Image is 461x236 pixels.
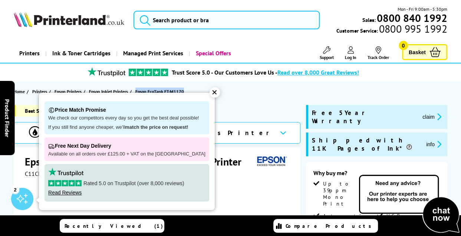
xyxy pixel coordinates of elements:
a: Read Reviews [48,190,82,196]
img: Printerland Logo [14,12,124,27]
button: promo-description [424,140,444,148]
div: ✕ [210,87,220,98]
span: Printers [32,88,47,95]
a: Epson Printers [55,88,83,95]
a: Home [14,88,27,95]
strong: match the price on request! [125,124,188,130]
a: Support [320,46,334,60]
a: Epson Inkjet Printers [89,88,130,95]
a: Printers [14,44,45,63]
p: Available on all orders over £125.00 + VAT on the [GEOGRAPHIC_DATA] [48,151,205,157]
span: Free 5 Year Warranty [312,109,416,125]
span: Ink & Toner Cartridges [52,44,111,63]
p: Rated 5.0 on Trustpilot (over 8,000 reviews) [48,180,205,187]
span: Mon - Fri 9:00am - 5:30pm [398,6,447,13]
a: Basket 0 [402,44,447,60]
span: Support [320,55,334,60]
p: Free Next Day Delivery [48,141,205,151]
a: Trust Score 5.0 - Our Customers Love Us -Read over 8,000 Great Reviews! [172,69,359,76]
span: 0800 995 1992 [378,25,447,32]
span: C11CH44401BY [25,170,66,177]
a: Track Order [368,46,389,60]
img: View Cartridges [29,126,66,138]
img: trustpilot rating [129,69,168,76]
input: Search product or bra [134,11,320,29]
span: Basket [409,47,426,57]
p: We check our competitors every day so you get the best deal possible! [48,115,205,121]
a: Compare Products [273,219,378,233]
span: Read over 8,000 Great Reviews! [277,69,359,76]
a: Printerland Logo [14,12,124,29]
div: 2 [11,185,19,193]
div: Why buy me? [313,169,440,180]
span: Recently Viewed (1) [65,223,163,229]
img: trustpilot rating [48,168,83,176]
img: trustpilot rating [84,67,129,76]
span: Epson EcoTank ET-M1170 [135,88,184,95]
a: Printers [32,88,49,95]
a: Log In [345,46,356,60]
p: If you still find anyone cheaper, we'll [48,124,205,131]
img: stars-5.svg [48,180,82,186]
span: Compare Products [286,223,375,229]
span: Epson Printers [55,88,82,95]
img: Epson [254,155,288,168]
button: promo-description [420,112,444,121]
b: 0800 840 1992 [377,11,447,25]
span: Up to 39ppm Mono Print [323,180,375,207]
span: 0 [399,41,408,50]
span: Customer Service: [336,25,447,34]
a: Ink & Toner Cartridges [45,44,116,63]
span: Product Finder [4,99,11,137]
span: Best Seller [14,105,59,117]
span: Sales: [362,16,376,23]
a: 0800 840 1992 [376,14,447,22]
a: Epson EcoTank ET-M1170 [135,88,186,95]
a: Special Offers [189,44,237,63]
img: Open Live Chat window [357,174,461,235]
h1: Epson EcoTank ET-M1170 A4 Mono Inkjet Printer [25,155,249,168]
a: Managed Print Services [116,44,189,63]
p: Price Match Promise [48,105,205,115]
span: Home [14,88,25,95]
span: Shipped with 11K Pages of Ink* [312,136,420,153]
a: Recently Viewed (1) [60,219,164,233]
span: Log In [345,55,356,60]
span: Epson Inkjet Printers [89,88,128,95]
